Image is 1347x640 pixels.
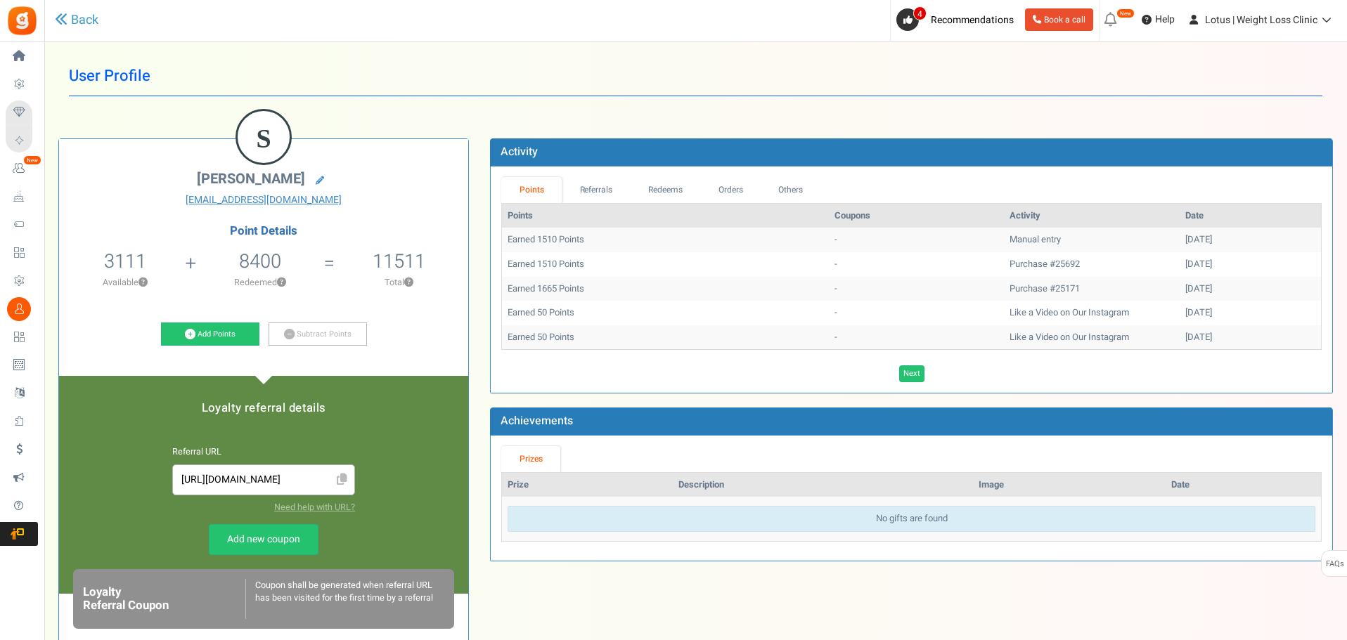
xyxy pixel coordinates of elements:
[1166,473,1321,497] th: Date
[1205,13,1317,27] span: Lotus | Weight Loss Clinic
[1185,282,1315,296] div: [DATE]
[502,252,829,277] td: Earned 1510 Points
[1136,8,1180,31] a: Help
[973,473,1166,497] th: Image
[73,402,454,414] h5: Loyalty referral details
[829,301,1004,325] td: -
[761,177,821,203] a: Others
[502,277,829,301] td: Earned 1665 Points
[508,506,1315,532] div: No gifts are found
[59,225,468,237] h4: Point Details
[70,193,458,207] a: [EMAIL_ADDRESS][DOMAIN_NAME]
[700,177,761,203] a: Orders
[66,276,183,289] p: Available
[829,204,1004,228] th: Coupons
[1185,306,1315,320] div: [DATE]
[198,276,322,289] p: Redeemed
[1004,301,1180,325] td: Like a Video on Our Instagram
[161,322,259,346] a: Add Points
[1152,13,1175,27] span: Help
[502,473,672,497] th: Prize
[336,276,461,289] p: Total
[1004,204,1180,228] th: Activity
[239,251,281,272] h5: 8400
[631,177,701,203] a: Redeems
[6,5,38,37] img: Gratisfaction
[501,412,573,429] b: Achievements
[373,251,425,272] h5: 11511
[673,473,973,497] th: Description
[83,586,245,612] h6: Loyalty Referral Coupon
[1004,277,1180,301] td: Purchase #25171
[562,177,631,203] a: Referrals
[502,301,829,325] td: Earned 50 Points
[277,278,286,287] button: ?
[404,278,413,287] button: ?
[502,325,829,350] td: Earned 50 Points
[501,446,560,472] a: Prizes
[1010,233,1061,246] span: Manual entry
[829,277,1004,301] td: -
[69,56,1322,96] h1: User Profile
[1004,325,1180,350] td: Like a Video on Our Instagram
[829,252,1004,277] td: -
[501,143,538,160] b: Activity
[104,247,146,275] span: 3111
[1325,551,1344,577] span: FAQs
[138,278,148,287] button: ?
[899,365,924,382] a: Next
[209,524,318,555] a: Add new coupon
[1185,258,1315,271] div: [DATE]
[501,177,562,203] a: Points
[330,468,353,492] span: Click to Copy
[172,448,355,457] h6: Referral URL
[829,228,1004,252] td: -
[1180,204,1321,228] th: Date
[238,111,290,166] figcaption: S
[502,204,829,228] th: Points
[6,157,38,181] a: New
[1004,252,1180,277] td: Purchase #25692
[829,325,1004,350] td: -
[1025,8,1093,31] a: Book a call
[1185,331,1315,344] div: [DATE]
[931,13,1014,27] span: Recommendations
[502,228,829,252] td: Earned 1510 Points
[1185,233,1315,247] div: [DATE]
[896,8,1019,31] a: 4 Recommendations
[1116,8,1135,18] em: New
[913,6,927,20] span: 4
[23,155,41,165] em: New
[245,579,444,619] div: Coupon shall be generated when referral URL has been visited for the first time by a referral
[269,322,367,346] a: Subtract Points
[274,501,355,514] a: Need help with URL?
[197,169,305,189] span: [PERSON_NAME]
